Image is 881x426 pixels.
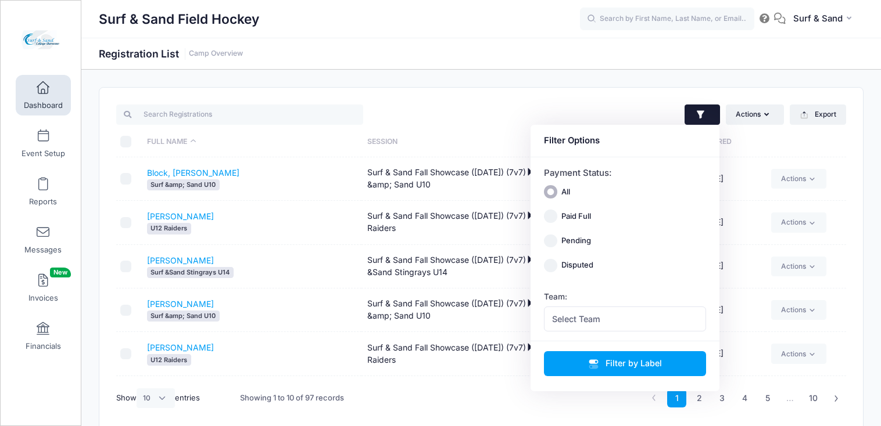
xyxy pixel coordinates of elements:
span: Surf & Sand [793,12,843,25]
select: Showentries [137,388,175,408]
span: Select Team [544,306,707,331]
a: Camp Overview [189,49,243,58]
span: Surf &amp; Sand U10 [147,311,220,322]
a: Messages [16,219,71,260]
img: Surf & Sand Field Hockey [20,18,63,62]
h1: Surf & Sand Field Hockey [99,6,259,33]
label: Show entries [116,388,200,408]
a: 3 [712,389,732,408]
input: Search Registrations [116,104,363,124]
td: Surf & Sand Fall Showcase ([DATE]) (7v7) U12 Raiders [361,376,582,420]
h1: Registration List [99,48,243,60]
label: Pending [561,235,591,247]
a: 5 [758,389,777,408]
span: Select Team [552,313,600,325]
a: Financials [16,316,71,356]
button: Export [790,104,846,124]
span: Surf &Sand Stingrays U14 [147,267,234,278]
span: Financials [26,341,61,351]
span: Messages [24,245,62,255]
input: Search by First Name, Last Name, or Email... [580,8,754,31]
span: U12 Raiders [147,354,191,365]
span: Surf &amp; Sand U10 [147,179,220,190]
a: 2 [690,389,709,408]
label: Team: [544,291,567,302]
a: Actions [771,169,826,189]
a: Actions [771,212,826,232]
button: Actions [726,104,784,124]
a: InvoicesNew [16,268,71,308]
th: Full Name: activate to sort column descending [141,127,361,157]
span: Reports [29,197,57,207]
a: [PERSON_NAME] [147,211,214,221]
td: Surf & Sand Fall Showcase ([DATE]) (7v7) Surf &Sand Stingrays U14 [361,245,582,288]
th: Session: activate to sort column ascending [361,127,582,157]
div: Showing 1 to 10 of 97 records [240,385,344,411]
label: Disputed [561,260,593,272]
a: Actions [771,300,826,320]
button: Filter by Label [544,351,707,376]
div: Filter Options [544,134,707,147]
span: New [50,268,71,277]
a: Reports [16,171,71,212]
span: U12 Raiders [147,223,191,234]
a: [PERSON_NAME] [147,255,214,265]
a: 4 [735,389,754,408]
td: Surf & Sand Fall Showcase ([DATE]) (7v7) U12 Raiders [361,201,582,244]
button: Surf & Sand [786,6,864,33]
a: Surf & Sand Field Hockey [1,12,82,67]
a: Event Setup [16,123,71,164]
a: 1 [667,389,686,408]
a: Actions [771,344,826,363]
span: Dashboard [24,100,63,110]
td: Surf & Sand Fall Showcase ([DATE]) (7v7) U12 Raiders [361,332,582,376]
a: [PERSON_NAME] [147,299,214,309]
td: Surf & Sand Fall Showcase ([DATE]) (7v7) Surf &amp; Sand U10 [361,288,582,332]
a: 10 [803,389,823,408]
span: Invoices [28,293,58,303]
label: All [561,186,570,198]
a: Dashboard [16,75,71,115]
span: Event Setup [22,149,65,158]
label: Payment Status: [544,167,612,179]
a: Actions [771,257,826,276]
label: Paid Full [561,211,591,222]
a: [PERSON_NAME] [147,342,214,352]
td: Surf & Sand Fall Showcase ([DATE]) (7v7) Surf &amp; Sand U10 [361,157,582,201]
a: Block, [PERSON_NAME] [147,168,239,178]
